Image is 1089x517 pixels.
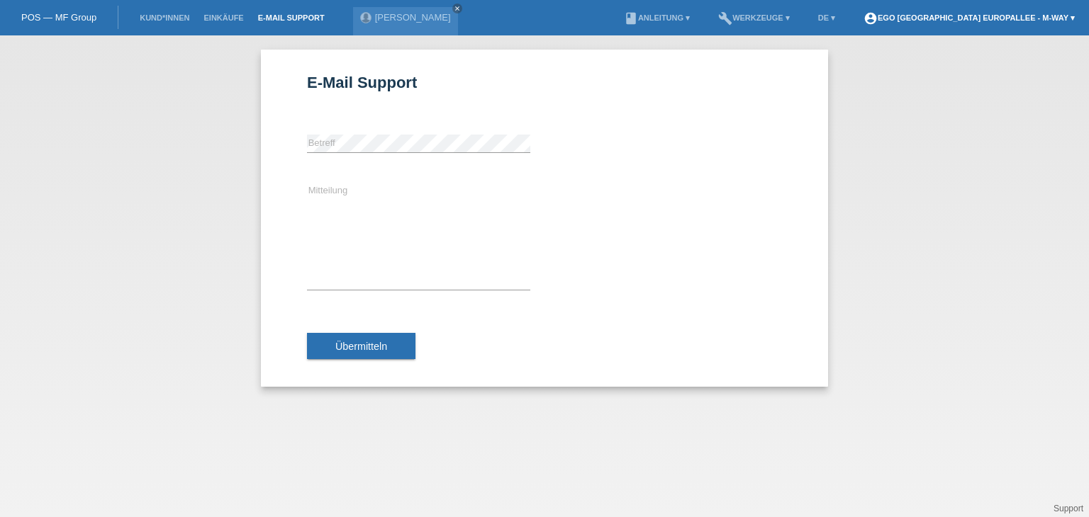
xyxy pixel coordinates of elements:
i: book [624,11,638,25]
i: close [454,5,461,12]
i: build [718,11,732,25]
a: bookAnleitung ▾ [617,13,697,22]
a: E-Mail Support [251,13,332,22]
a: Support [1054,504,1083,513]
a: Einkäufe [196,13,250,22]
span: Übermitteln [335,341,387,352]
a: buildWerkzeuge ▾ [711,13,797,22]
a: [PERSON_NAME] [375,12,451,23]
i: account_circle [864,11,878,25]
a: account_circleEGO [GEOGRAPHIC_DATA] Europallee - m-way ▾ [856,13,1082,22]
a: DE ▾ [811,13,842,22]
a: Kund*innen [133,13,196,22]
h1: E-Mail Support [307,74,782,91]
a: POS — MF Group [21,12,96,23]
button: Übermitteln [307,333,415,360]
a: close [452,4,462,13]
